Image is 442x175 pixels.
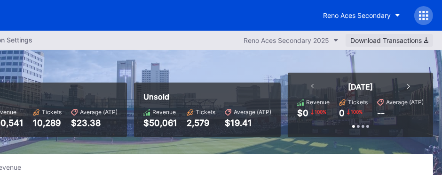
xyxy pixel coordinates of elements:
div: $23.38 [71,118,118,128]
div: 100 % [350,108,363,116]
div: $0 [297,108,308,118]
div: Revenue [152,108,176,116]
div: Average (ATP) [386,99,424,106]
div: $50,061 [143,118,177,128]
div: Download Transactions [350,36,428,44]
div: Average (ATP) [234,108,271,116]
div: [DATE] [348,82,373,92]
div: 2,579 [187,118,215,128]
div: 10,289 [33,118,62,128]
div: Tickets [196,108,215,116]
div: 0 [339,108,345,118]
div: Unsold [143,92,271,101]
button: Reno Aces Secondary 2025 [239,34,343,47]
div: Tickets [348,99,368,106]
div: $19.41 [225,118,271,128]
div: Reno Aces Secondary 2025 [244,36,329,44]
div: 100 % [314,108,327,116]
div: Revenue [306,99,330,106]
div: Tickets [42,108,62,116]
div: Average (ATP) [80,108,118,116]
div: -- [377,108,385,118]
button: Download Transactions [346,34,433,47]
button: Reno Aces Secondary [316,7,407,24]
div: Reno Aces Secondary [323,11,391,19]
